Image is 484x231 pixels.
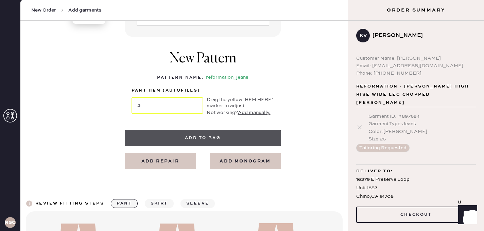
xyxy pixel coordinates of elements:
span: Add garments [68,7,102,14]
span: New Order [31,7,56,14]
div: Review fitting steps [35,199,104,208]
div: Not working? [207,109,274,116]
button: Add manually. [238,109,271,116]
h3: RSCPA [5,220,16,225]
span: Reformation - [PERSON_NAME] High Rise Wide Leg Cropped [PERSON_NAME] [356,82,476,107]
h3: KV [360,33,367,38]
button: add monogram [210,153,281,169]
div: reformation_jeans [206,74,248,82]
div: Phone: [PHONE_NUMBER] [356,70,476,77]
h1: New Pattern [170,51,236,74]
div: Email: [EMAIL_ADDRESS][DOMAIN_NAME] [356,62,476,70]
label: pant hem (autofills) [132,86,203,95]
div: Pattern Name : [157,74,204,82]
button: sleeve [180,199,215,208]
iframe: Front Chat [452,200,481,230]
div: Garment ID : # 897624 [368,113,476,120]
div: Garment Type : Jeans [368,120,476,128]
div: Drag the yellow ‘HEM HERE’ marker to adjust. [207,97,274,109]
h3: Order Summary [348,7,484,14]
button: skirt [145,199,174,208]
div: Color : [PERSON_NAME] [368,128,476,135]
input: Move the yellow marker! [132,97,203,114]
button: pant [111,199,138,208]
button: Add to bag [125,130,281,146]
div: Size : 26 [368,135,476,143]
button: Checkout [356,207,476,223]
div: Customer Name: [PERSON_NAME] [356,55,476,62]
div: 16379 E Preserve Loop Unit 1857 Chino , CA 91708 [356,175,476,201]
button: Tailoring Requested [356,144,410,152]
button: Add repair [125,153,196,169]
span: Deliver to: [356,167,393,175]
div: [PERSON_NAME] [373,32,470,40]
